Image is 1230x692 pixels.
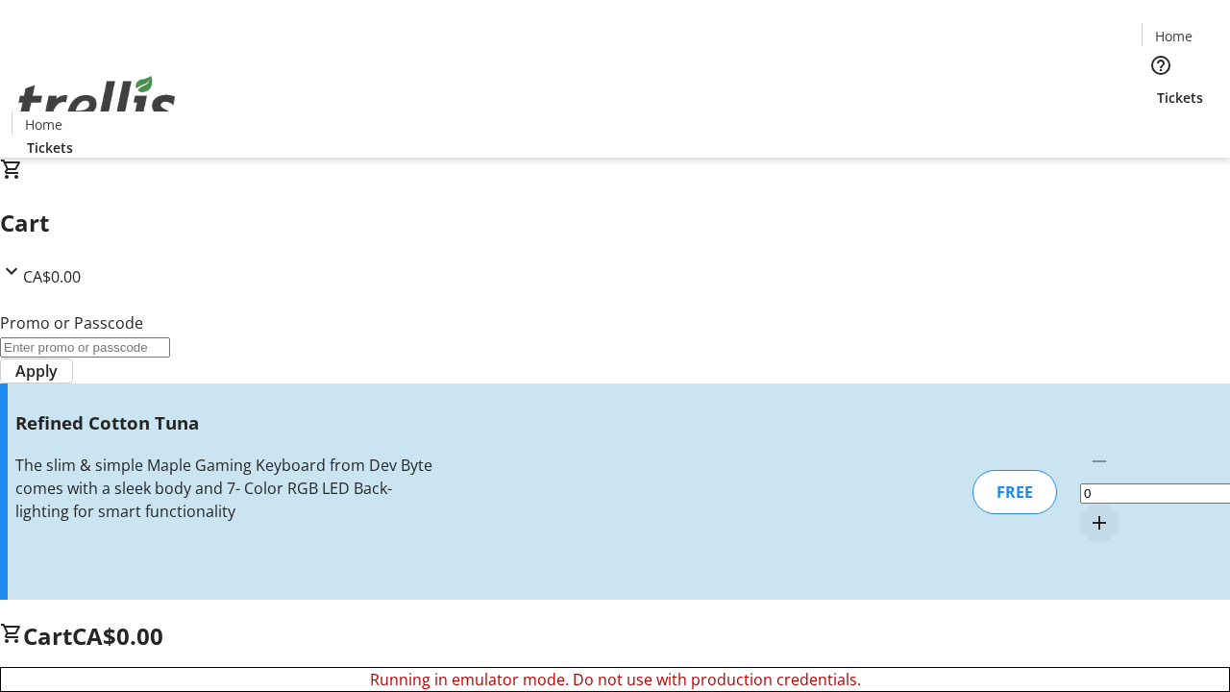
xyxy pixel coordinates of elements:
span: Tickets [1157,87,1203,108]
div: FREE [972,470,1057,514]
span: Home [25,114,62,135]
span: CA$0.00 [72,620,163,652]
a: Home [12,114,74,135]
a: Tickets [12,137,88,158]
div: The slim & simple Maple Gaming Keyboard from Dev Byte comes with a sleek body and 7- Color RGB LE... [15,454,435,523]
a: Tickets [1142,87,1218,108]
span: CA$0.00 [23,266,81,287]
span: Apply [15,359,58,383]
a: Home [1143,26,1204,46]
span: Tickets [27,137,73,158]
img: Orient E2E Organization LguzQWkGjO's Logo [12,55,183,151]
button: Cart [1142,108,1180,146]
button: Increment by one [1080,504,1119,542]
h3: Refined Cotton Tuna [15,409,435,436]
button: Help [1142,46,1180,85]
span: Home [1155,26,1193,46]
